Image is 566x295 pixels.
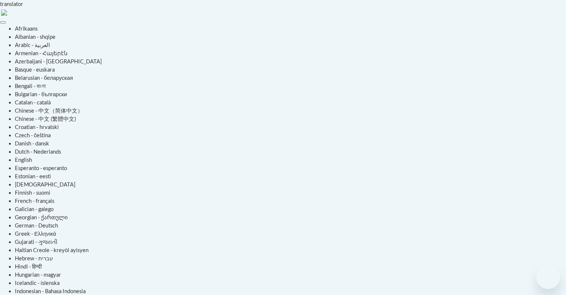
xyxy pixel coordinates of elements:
a: Afrikaans [15,25,38,32]
a: English [15,157,32,163]
a: Greek - Ελληνικά [15,230,56,237]
a: Albanian - shqipe [15,34,55,40]
img: right-arrow.png [1,10,7,16]
a: Hungarian - magyar [15,272,61,278]
a: Chinese - 中文（简体中文） [15,107,83,114]
a: Hebrew - ‎‫עברית‬‎ [15,255,53,261]
a: Haitian Creole - kreyòl ayisyen [15,247,89,253]
a: Esperanto - esperanto [15,165,67,171]
a: Czech - čeština [15,132,51,138]
a: Chinese - 中文 (繁體中文) [15,116,76,122]
a: Basque - euskara [15,66,55,73]
a: Galician - galego [15,206,54,212]
a: Hindi - हिन्दी [15,263,42,270]
a: Armenian - Հայերէն [15,50,68,56]
a: Croatian - hrvatski [15,124,59,130]
a: Azerbaijani - [GEOGRAPHIC_DATA] [15,58,102,65]
a: German - Deutsch [15,222,58,229]
a: Bengali - বাংলা [15,83,46,89]
a: Bulgarian - български [15,91,67,97]
a: Icelandic - íslenska [15,280,60,286]
a: [DEMOGRAPHIC_DATA] [15,181,75,188]
iframe: Button to launch messaging window [536,265,560,289]
a: Danish - dansk [15,140,49,147]
a: Gujarati - ગુજરાતી [15,239,57,245]
a: Estonian - eesti [15,173,51,179]
a: Indonesian - Bahasa Indonesia [15,288,86,294]
a: Dutch - Nederlands [15,148,61,155]
a: Finnish - suomi [15,189,50,196]
a: Catalan - català [15,99,51,106]
a: Arabic - ‎‫العربية‬‎ [15,42,50,48]
a: Georgian - ქართული [15,214,68,220]
a: French - français [15,198,54,204]
a: Belarusian - беларуская [15,75,73,81]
